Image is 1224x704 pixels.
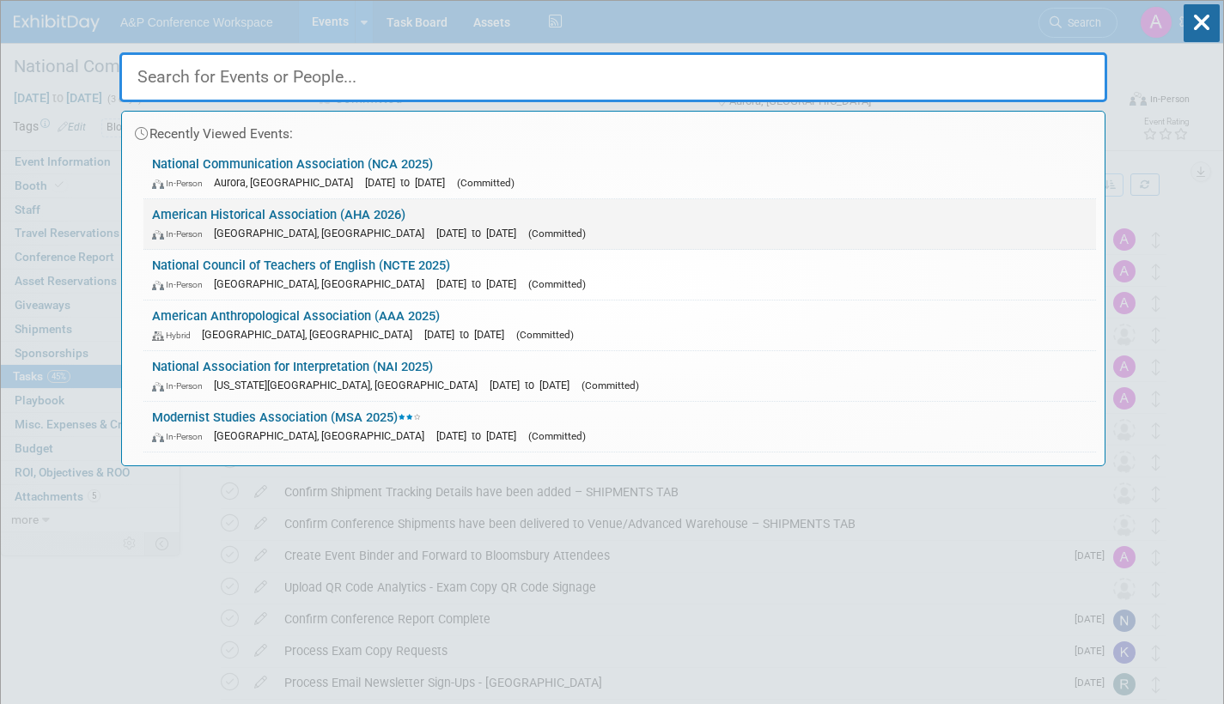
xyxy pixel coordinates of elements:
span: [DATE] to [DATE] [490,379,578,391]
span: In-Person [152,228,210,240]
input: Search for Events or People... [119,52,1107,102]
a: National Council of Teachers of English (NCTE 2025) In-Person [GEOGRAPHIC_DATA], [GEOGRAPHIC_DATA... [143,250,1096,300]
span: (Committed) [528,228,586,240]
span: [GEOGRAPHIC_DATA], [GEOGRAPHIC_DATA] [214,227,433,240]
span: [DATE] to [DATE] [436,277,525,290]
span: [DATE] to [DATE] [365,176,454,189]
span: In-Person [152,431,210,442]
span: In-Person [152,380,210,391]
a: American Anthropological Association (AAA 2025) Hybrid [GEOGRAPHIC_DATA], [GEOGRAPHIC_DATA] [DATE... [143,300,1096,350]
span: [DATE] to [DATE] [436,429,525,442]
span: (Committed) [528,278,586,290]
span: [GEOGRAPHIC_DATA], [GEOGRAPHIC_DATA] [202,328,421,341]
span: [GEOGRAPHIC_DATA], [GEOGRAPHIC_DATA] [214,277,433,290]
span: [US_STATE][GEOGRAPHIC_DATA], [GEOGRAPHIC_DATA] [214,379,486,391]
span: [GEOGRAPHIC_DATA], [GEOGRAPHIC_DATA] [214,429,433,442]
span: [DATE] to [DATE] [436,227,525,240]
span: [DATE] to [DATE] [424,328,513,341]
span: Hybrid [152,330,198,341]
a: National Association for Interpretation (NAI 2025) In-Person [US_STATE][GEOGRAPHIC_DATA], [GEOGRA... [143,351,1096,401]
span: (Committed) [528,430,586,442]
a: American Historical Association (AHA 2026) In-Person [GEOGRAPHIC_DATA], [GEOGRAPHIC_DATA] [DATE] ... [143,199,1096,249]
a: National Communication Association (NCA 2025) In-Person Aurora, [GEOGRAPHIC_DATA] [DATE] to [DATE... [143,149,1096,198]
span: (Committed) [516,329,574,341]
span: Aurora, [GEOGRAPHIC_DATA] [214,176,362,189]
div: Recently Viewed Events: [131,112,1096,149]
span: (Committed) [582,379,639,391]
span: In-Person [152,279,210,290]
span: (Committed) [457,177,515,189]
a: Modernist Studies Association (MSA 2025) In-Person [GEOGRAPHIC_DATA], [GEOGRAPHIC_DATA] [DATE] to... [143,402,1096,452]
span: In-Person [152,178,210,189]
